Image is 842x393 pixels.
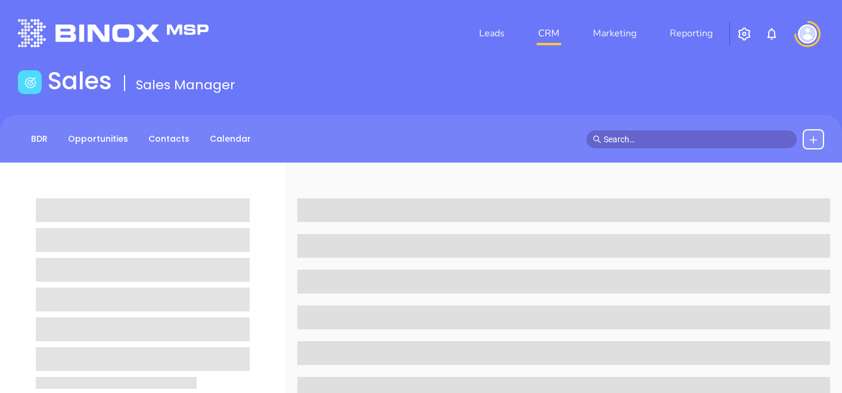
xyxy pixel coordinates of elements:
[604,133,790,146] input: Search…
[18,19,209,47] img: logo
[24,129,55,149] a: BDR
[593,135,601,144] span: search
[737,27,751,41] img: iconSetting
[61,129,135,149] a: Opportunities
[533,21,564,45] a: CRM
[474,21,509,45] a: Leads
[48,67,112,95] h1: Sales
[765,27,779,41] img: iconNotification
[136,76,235,94] span: Sales Manager
[798,24,817,43] img: user
[141,129,197,149] a: Contacts
[665,21,717,45] a: Reporting
[588,21,641,45] a: Marketing
[203,129,258,149] a: Calendar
